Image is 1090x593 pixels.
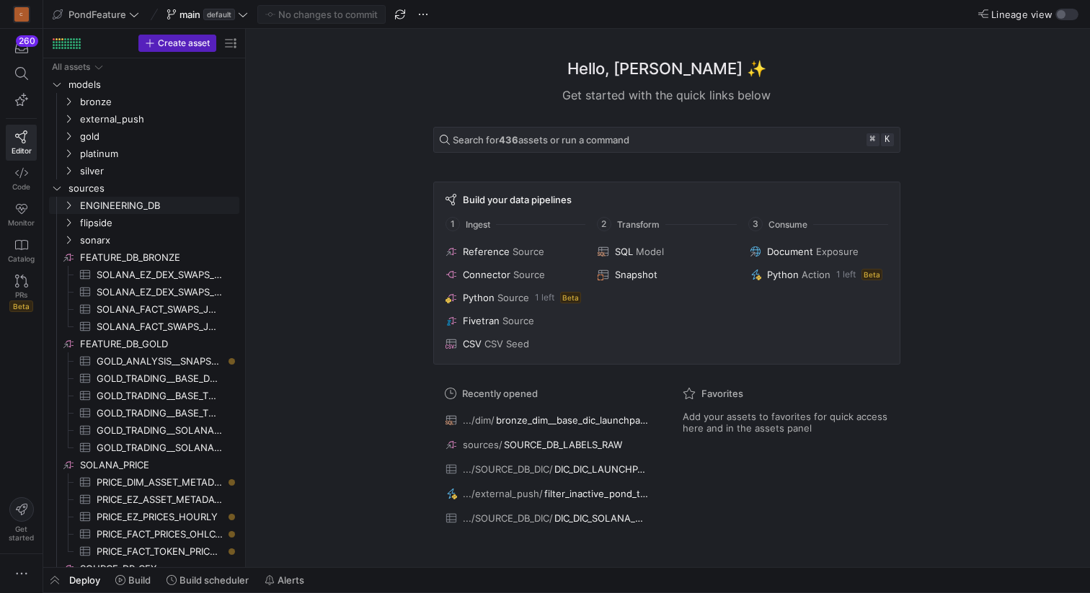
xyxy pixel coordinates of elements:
[49,58,239,76] div: Press SPACE to select this row.
[836,269,856,280] span: 1 left
[49,387,239,404] div: Press SPACE to select this row.
[567,57,766,81] h1: Hello, [PERSON_NAME] ✨
[49,145,239,162] div: Press SPACE to select this row.
[49,110,239,128] div: Press SPACE to select this row.
[747,243,890,260] button: DocumentExposure
[97,318,223,335] span: SOLANA_FACT_SWAPS_JUPITER_SUMMARY_LATEST_30H​​​​​​​​​
[80,197,237,214] span: ENGINEERING_DB
[453,134,629,146] span: Search for assets or run a command
[6,233,37,269] a: Catalog
[867,133,879,146] kbd: ⌘
[49,422,239,439] a: GOLD_TRADING__SOLANA_TOKEN_PRICE_FEATURES​​​​​​​​​
[767,269,799,280] span: Python
[554,463,650,475] span: DIC_DIC_LAUNCHPAD_TOKENS
[14,7,29,22] div: C
[180,574,249,586] span: Build scheduler
[595,266,738,283] button: Snapshot
[52,62,90,72] div: All assets
[258,568,311,592] button: Alerts
[8,254,35,263] span: Catalog
[97,284,223,300] span: SOLANA_EZ_DEX_SWAPS_LATEST_30H​​​​​​​​​
[15,290,27,299] span: PRs
[49,249,239,266] div: Press SPACE to select this row.
[49,456,239,473] div: Press SPACE to select this row.
[991,9,1053,20] span: Lineage view
[80,146,237,162] span: platinum
[6,197,37,233] a: Monitor
[463,414,495,426] span: .../dim/
[463,194,572,205] span: Build your data pipelines
[49,231,239,249] div: Press SPACE to select this row.
[463,338,482,349] span: CSV
[80,163,237,179] span: silver
[6,161,37,197] a: Code
[816,246,859,257] span: Exposure
[49,335,239,352] a: FEATURE_DB_GOLD​​​​​​​​
[49,422,239,439] div: Press SPACE to select this row.
[49,300,239,318] a: SOLANA_FACT_SWAPS_JUPITER_SUMMARY_LATEST_10D​​​​​​​​​
[49,300,239,318] div: Press SPACE to select this row.
[80,128,237,145] span: gold
[544,488,650,499] span: filter_inactive_pond_token_to_slack
[463,315,500,326] span: Fivetran
[595,243,738,260] button: SQLModel
[68,180,237,197] span: sources
[49,439,239,456] a: GOLD_TRADING__SOLANA_TOKEN_TRANSFERS_FEATURES​​​​​​​​​
[49,525,239,543] a: PRICE_FACT_PRICES_OHLC_HOURLY​​​​​​​​​
[443,312,586,329] button: FivetranSource
[163,5,252,24] button: maindefault
[49,249,239,266] a: FEATURE_DB_BRONZE​​​​​​​​
[636,246,664,257] span: Model
[502,315,534,326] span: Source
[12,182,30,191] span: Code
[109,568,157,592] button: Build
[747,266,890,283] button: PythonAction1 leftBeta
[767,246,813,257] span: Document
[513,246,544,257] span: Source
[97,491,223,508] span: PRICE_EZ_ASSET_METADATA​​​​​​​​​
[69,574,100,586] span: Deploy
[535,293,554,303] span: 1 left
[484,338,529,349] span: CSV Seed
[160,568,255,592] button: Build scheduler
[128,574,151,586] span: Build
[496,414,650,426] span: bronze_dim__base_dic_launchpad_tokens
[49,508,239,525] a: PRICE_EZ_PRICES_HOURLY​​​​​​​​​
[9,300,33,312] span: Beta
[49,162,239,179] div: Press SPACE to select this row.
[49,179,239,197] div: Press SPACE to select this row.
[278,574,304,586] span: Alerts
[97,267,223,283] span: SOLANA_EZ_DEX_SWAPS_LATEST_10D​​​​​​​​​
[49,370,239,387] a: GOLD_TRADING__BASE_DEX_SWAPS_FEATURES​​​​​​​​​
[6,491,37,548] button: Getstarted
[158,38,210,48] span: Create asset
[463,463,553,475] span: .../SOURCE_DB_DIC/
[80,336,237,352] span: FEATURE_DB_GOLD​​​​​​​​
[49,352,239,370] a: GOLD_ANALYSIS__SNAPSHOT_TOKEN_MARKET_FEATURES​​​​​​​​​
[49,560,239,577] a: SOURCE_DB_CEX​​​​​​​​
[97,509,223,525] span: PRICE_EZ_PRICES_HOURLY​​​​​​​​​
[497,292,529,303] span: Source
[513,269,545,280] span: Source
[80,232,237,249] span: sonarx
[12,146,32,155] span: Editor
[49,197,239,214] div: Press SPACE to select this row.
[442,509,654,527] button: .../SOURCE_DB_DIC/DIC_DIC_SOLANA_MAIN_TOKENS
[683,411,889,434] span: Add your assets to favorites for quick access here and in the assets panel
[49,370,239,387] div: Press SPACE to select this row.
[97,405,223,422] span: GOLD_TRADING__BASE_TOKEN_TRANSFERS_FEATURES​​​​​​​​​
[49,76,239,93] div: Press SPACE to select this row.
[49,508,239,525] div: Press SPACE to select this row.
[442,435,654,454] button: sources/SOURCE_DB_LABELS_RAW
[49,543,239,560] a: PRICE_FACT_TOKEN_PRICES_HOURLY​​​​​​​​​
[138,35,216,52] button: Create asset
[49,473,239,491] a: PRICE_DIM_ASSET_METADATA​​​​​​​​​
[80,249,237,266] span: FEATURE_DB_BRONZE​​​​​​​​
[97,388,223,404] span: GOLD_TRADING__BASE_TOKEN_PRICE_FEATURES​​​​​​​​​
[442,484,654,503] button: .../external_push/filter_inactive_pond_token_to_slack
[861,269,882,280] span: Beta
[97,440,223,456] span: GOLD_TRADING__SOLANA_TOKEN_TRANSFERS_FEATURES​​​​​​​​​
[49,456,239,473] a: SOLANA_PRICE​​​​​​​​
[463,488,543,499] span: .../external_push/
[16,35,38,47] div: 260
